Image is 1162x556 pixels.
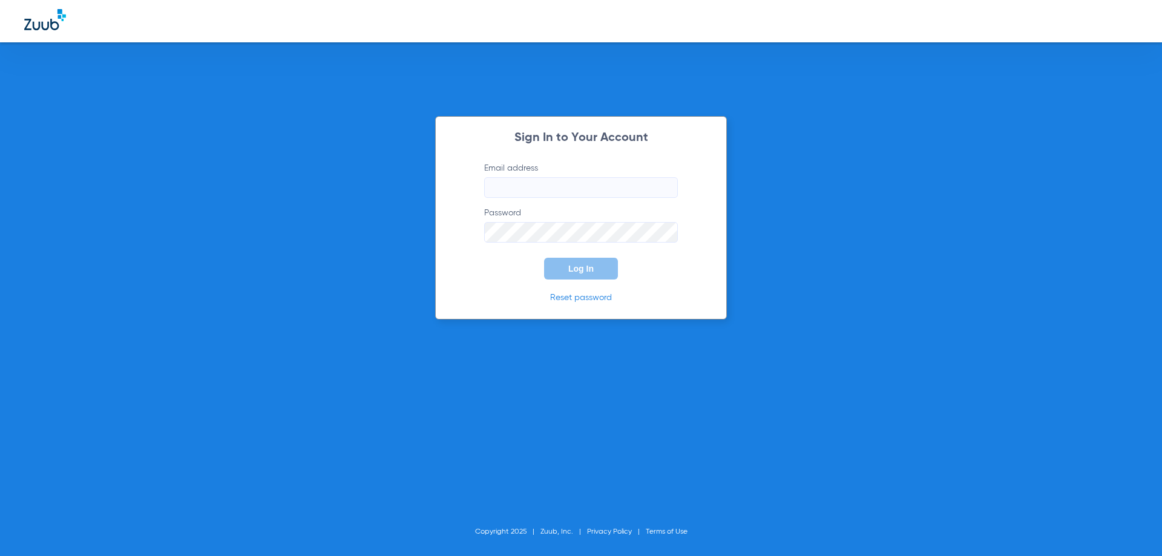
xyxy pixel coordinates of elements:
span: Log In [568,264,594,273]
label: Email address [484,162,678,198]
iframe: Chat Widget [1101,498,1162,556]
label: Password [484,207,678,243]
a: Terms of Use [646,528,688,535]
input: Password [484,222,678,243]
a: Reset password [550,293,612,302]
button: Log In [544,258,618,280]
a: Privacy Policy [587,528,632,535]
img: Zuub Logo [24,9,66,30]
input: Email address [484,177,678,198]
li: Zuub, Inc. [540,526,587,538]
h2: Sign In to Your Account [466,132,696,144]
li: Copyright 2025 [475,526,540,538]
